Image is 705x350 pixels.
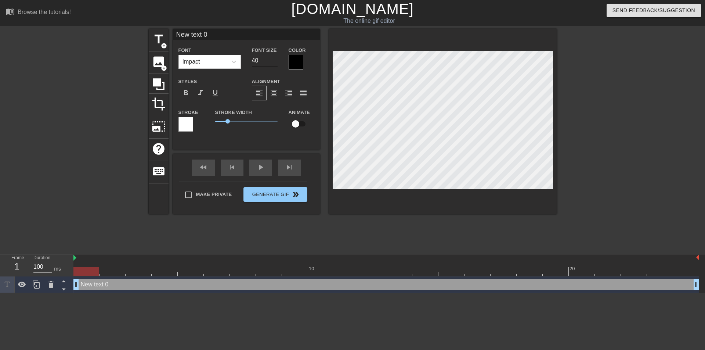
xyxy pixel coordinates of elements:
span: format_align_justify [299,89,308,97]
span: drag_handle [72,281,80,288]
div: ms [54,265,61,273]
span: Generate Gif [246,190,304,199]
span: title [152,32,166,46]
div: 10 [309,265,315,272]
span: crop [152,97,166,111]
label: Animate [289,109,310,116]
span: photo_size_select_large [152,119,166,133]
span: image [152,55,166,69]
label: Styles [178,78,197,85]
span: skip_previous [228,163,236,172]
span: add_circle [161,43,167,49]
div: Impact [182,57,200,66]
span: fast_rewind [199,163,208,172]
button: Generate Gif [243,187,307,202]
img: bound-end.png [696,254,699,260]
span: skip_next [285,163,294,172]
span: format_underline [211,89,220,97]
label: Duration [33,256,50,260]
span: format_align_right [284,89,293,97]
label: Stroke Width [215,109,252,116]
a: [DOMAIN_NAME] [291,1,413,17]
div: The online gif editor [239,17,500,25]
div: 1 [11,260,22,273]
span: help [152,142,166,156]
span: keyboard [152,164,166,178]
span: format_align_left [255,89,264,97]
label: Stroke [178,109,198,116]
div: Browse the tutorials! [18,9,71,15]
span: drag_handle [693,281,700,288]
span: menu_book [6,7,15,16]
span: Make Private [196,191,232,198]
label: Font [178,47,191,54]
span: format_align_center [270,89,278,97]
label: Alignment [252,78,280,85]
span: play_arrow [256,163,265,172]
span: double_arrow [291,190,300,199]
a: Browse the tutorials! [6,7,71,18]
button: Send Feedback/Suggestion [607,4,701,17]
span: format_italic [196,89,205,97]
label: Color [289,47,306,54]
span: format_bold [181,89,190,97]
div: Frame [6,254,28,276]
span: Send Feedback/Suggestion [612,6,695,15]
label: Font Size [252,47,277,54]
span: add_circle [161,65,167,71]
div: 20 [570,265,576,272]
